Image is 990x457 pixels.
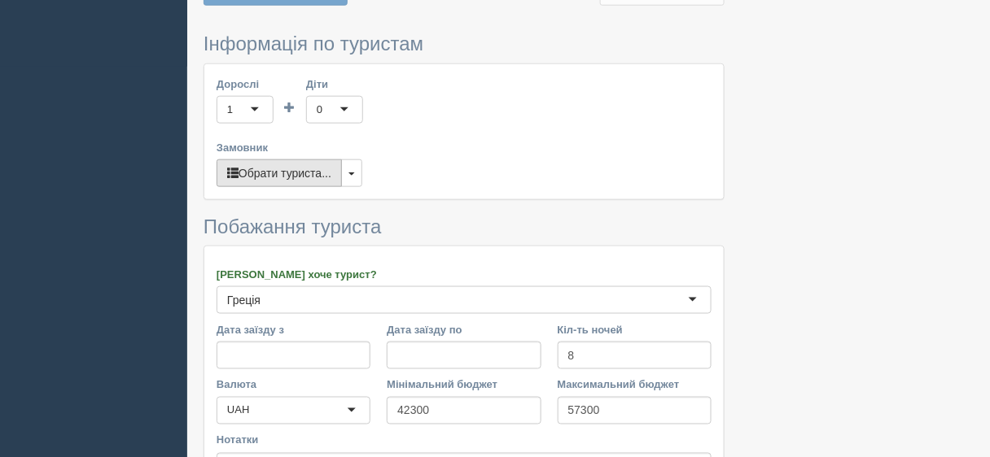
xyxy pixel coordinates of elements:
[217,159,342,187] button: Обрати туриста...
[204,215,382,237] span: Побажання туриста
[204,33,725,54] h3: Інформація по туристам
[217,433,712,448] label: Нотатки
[217,140,712,155] label: Замовник
[227,292,261,308] div: Греція
[558,342,712,369] input: 7-10 або 7,10,14
[227,403,249,419] div: UAH
[227,102,233,118] div: 1
[387,322,541,337] label: Дата заїзду по
[217,377,370,393] label: Валюта
[558,322,712,337] label: Кіл-ть ночей
[217,322,370,337] label: Дата заїзду з
[217,76,274,92] label: Дорослі
[558,377,712,393] label: Максимальний бюджет
[306,76,363,92] label: Діти
[317,102,322,118] div: 0
[387,377,541,393] label: Мінімальний бюджет
[217,267,712,282] label: [PERSON_NAME] хоче турист?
